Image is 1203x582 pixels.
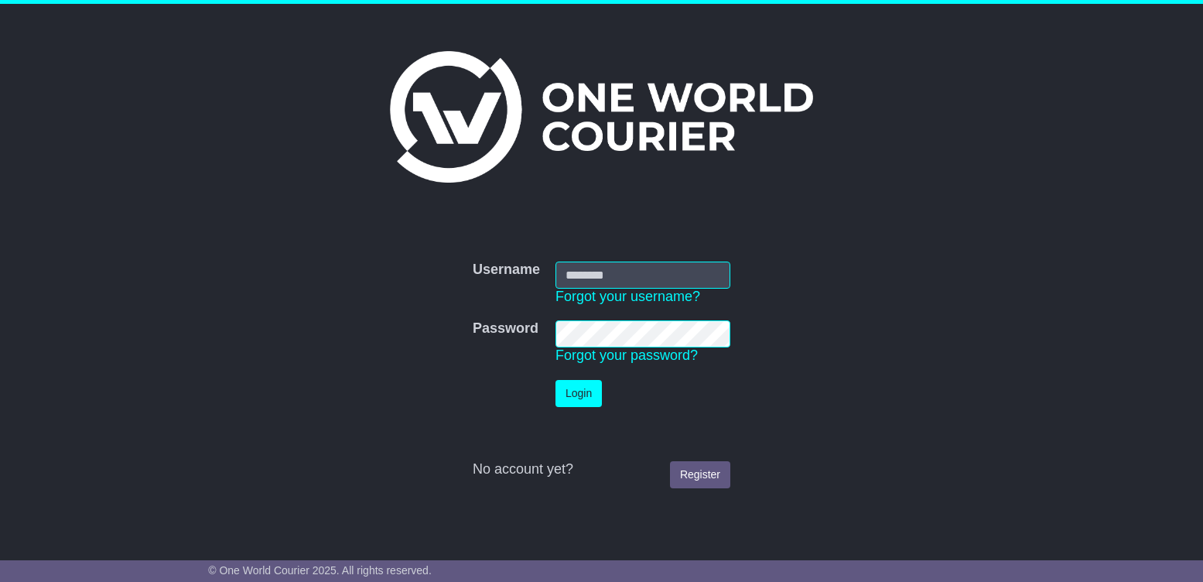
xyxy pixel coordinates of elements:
[555,289,700,304] a: Forgot your username?
[473,461,730,478] div: No account yet?
[670,461,730,488] a: Register
[473,262,540,279] label: Username
[208,564,432,577] span: © One World Courier 2025. All rights reserved.
[473,320,538,337] label: Password
[390,51,812,183] img: One World
[555,347,698,363] a: Forgot your password?
[555,380,602,407] button: Login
